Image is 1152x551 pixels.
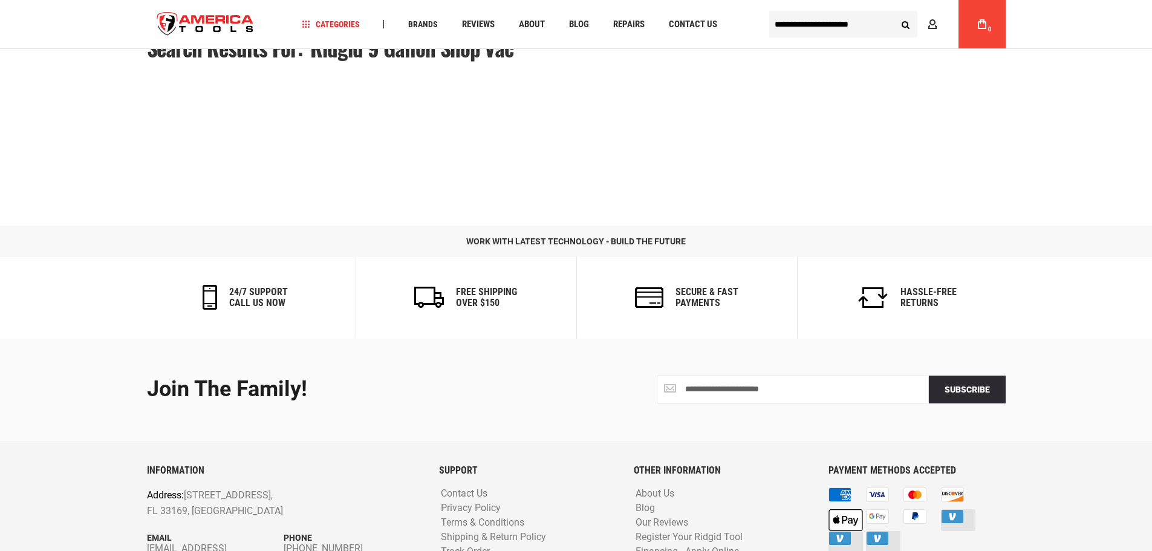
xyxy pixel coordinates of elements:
[929,376,1006,403] button: Subscribe
[675,287,738,308] h6: secure & fast payments
[564,16,594,33] a: Blog
[613,20,645,29] span: Repairs
[403,16,443,33] a: Brands
[519,20,545,29] span: About
[408,20,438,28] span: Brands
[633,503,658,514] a: Blog
[147,489,184,501] span: Address:
[229,287,288,308] h6: 24/7 support call us now
[438,517,527,529] a: Terms & Conditions
[462,20,495,29] span: Reviews
[296,16,365,33] a: Categories
[828,465,1005,476] h6: PAYMENT METHODS ACCEPTED
[633,517,691,529] a: Our Reviews
[894,13,917,36] button: Search
[513,16,550,33] a: About
[633,532,746,543] a: Register Your Ridgid Tool
[569,20,589,29] span: Blog
[988,26,992,33] span: 0
[438,532,549,543] a: Shipping & Return Policy
[302,20,360,28] span: Categories
[284,531,421,544] p: Phone
[438,488,490,500] a: Contact Us
[945,385,990,394] span: Subscribe
[900,287,957,308] h6: Hassle-Free Returns
[147,377,567,402] div: Join the Family!
[147,465,421,476] h6: INFORMATION
[439,465,616,476] h6: SUPPORT
[456,287,517,308] h6: Free Shipping Over $150
[634,465,810,476] h6: OTHER INFORMATION
[438,503,504,514] a: Privacy Policy
[633,488,677,500] a: About Us
[147,2,264,47] img: America Tools
[457,16,500,33] a: Reviews
[147,531,284,544] p: Email
[663,16,723,33] a: Contact Us
[982,513,1152,551] iframe: LiveChat chat widget
[147,487,366,518] p: [STREET_ADDRESS], FL 33169, [GEOGRAPHIC_DATA]
[608,16,650,33] a: Repairs
[147,2,264,47] a: store logo
[669,20,717,29] span: Contact Us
